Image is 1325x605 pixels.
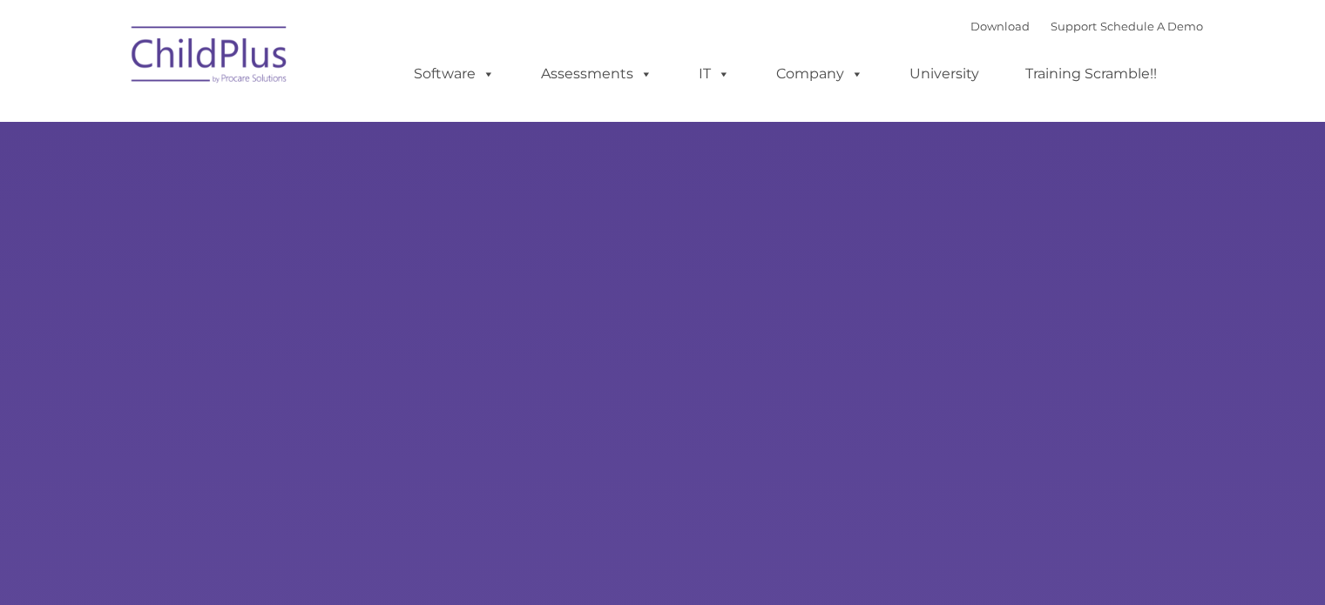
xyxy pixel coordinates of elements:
[970,19,1203,33] font: |
[759,57,881,91] a: Company
[970,19,1030,33] a: Download
[1051,19,1097,33] a: Support
[123,14,297,101] img: ChildPlus by Procare Solutions
[396,57,512,91] a: Software
[1008,57,1174,91] a: Training Scramble!!
[681,57,747,91] a: IT
[524,57,670,91] a: Assessments
[892,57,997,91] a: University
[1100,19,1203,33] a: Schedule A Demo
